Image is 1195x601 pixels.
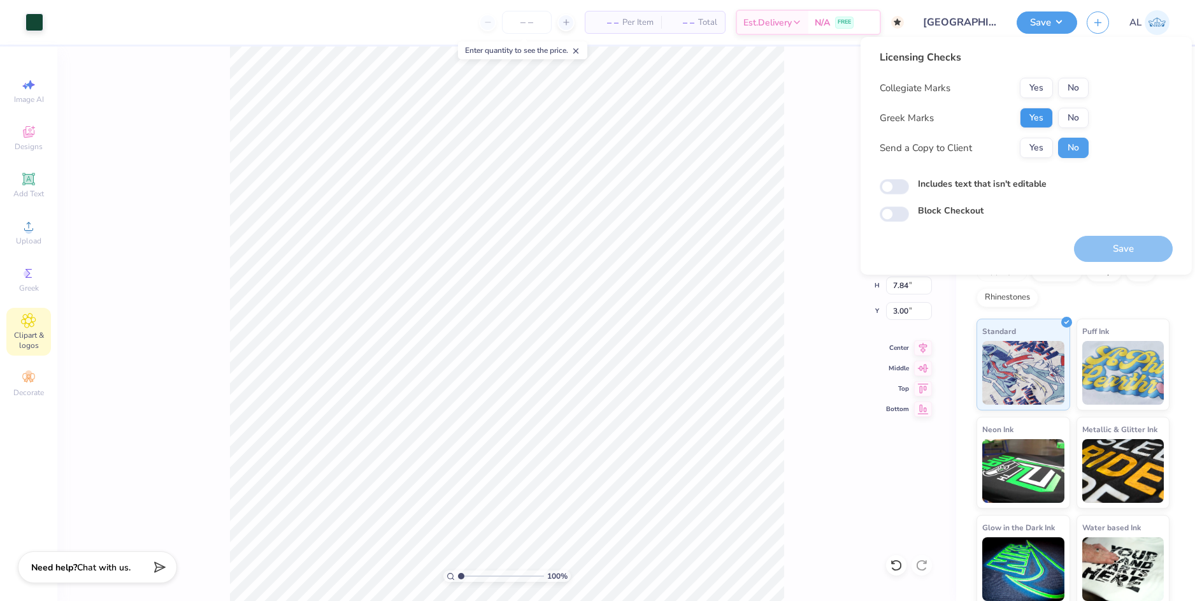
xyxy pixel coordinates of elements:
[16,236,41,246] span: Upload
[1020,108,1053,128] button: Yes
[886,405,909,414] span: Bottom
[982,537,1064,601] img: Glow in the Dark Ink
[880,81,950,96] div: Collegiate Marks
[918,177,1047,191] label: Includes text that isn't editable
[880,141,972,156] div: Send a Copy to Client
[1082,521,1141,534] span: Water based Ink
[1058,138,1089,158] button: No
[743,16,792,29] span: Est. Delivery
[880,111,934,126] div: Greek Marks
[502,11,552,34] input: – –
[15,141,43,152] span: Designs
[77,561,131,574] span: Chat with us.
[1020,138,1053,158] button: Yes
[13,189,44,199] span: Add Text
[886,384,909,393] span: Top
[1129,15,1141,30] span: AL
[6,330,51,351] span: Clipart & logos
[982,341,1064,405] img: Standard
[698,16,717,29] span: Total
[19,283,39,293] span: Greek
[458,41,587,59] div: Enter quantity to see the price.
[815,16,830,29] span: N/A
[1020,78,1053,98] button: Yes
[1082,324,1109,338] span: Puff Ink
[886,364,909,373] span: Middle
[1082,341,1164,405] img: Puff Ink
[1017,11,1077,34] button: Save
[593,16,619,29] span: – –
[622,16,654,29] span: Per Item
[982,521,1055,534] span: Glow in the Dark Ink
[1082,423,1157,436] span: Metallic & Glitter Ink
[1058,108,1089,128] button: No
[913,10,1007,35] input: Untitled Design
[1058,78,1089,98] button: No
[14,94,44,105] span: Image AI
[982,423,1013,436] span: Neon Ink
[31,561,77,574] strong: Need help?
[918,204,984,217] label: Block Checkout
[982,439,1064,503] img: Neon Ink
[977,288,1038,307] div: Rhinestones
[1129,10,1170,35] a: AL
[669,16,694,29] span: – –
[547,570,568,582] span: 100 %
[982,324,1016,338] span: Standard
[880,50,1089,65] div: Licensing Checks
[1082,537,1164,601] img: Water based Ink
[13,387,44,398] span: Decorate
[838,18,851,27] span: FREE
[886,344,909,352] span: Center
[1082,439,1164,503] img: Metallic & Glitter Ink
[1145,10,1170,35] img: Alyzza Lydia Mae Sobrino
